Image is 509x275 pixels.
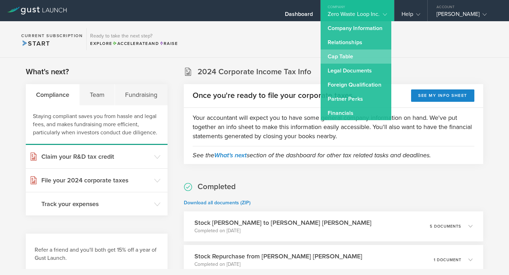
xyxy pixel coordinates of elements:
div: Explore [90,40,178,47]
div: Zero Waste Loop Inc. [328,11,387,21]
h3: Stock Repurchase from [PERSON_NAME] [PERSON_NAME] [194,252,362,261]
span: Start [21,40,50,47]
span: Raise [159,41,178,46]
iframe: Chat Widget [474,241,509,275]
h3: File your 2024 corporate taxes [41,176,151,185]
h2: 2024 Corporate Income Tax Info [198,67,311,77]
h3: Stock [PERSON_NAME] to [PERSON_NAME] [PERSON_NAME] [194,218,371,227]
h3: Ready to take the next step? [90,34,178,39]
div: Help [402,11,420,21]
p: 1 document [434,258,461,262]
span: Accelerate [112,41,148,46]
div: Dashboard [285,11,313,21]
a: Download all documents (ZIP) [184,200,251,206]
div: Staying compliant saves you from hassle and legal fees, and makes fundraising more efficient, par... [26,105,168,145]
div: Ready to take the next step?ExploreAccelerateandRaise [86,28,181,50]
h2: Once you're ready to file your corporate taxes... [193,90,358,101]
div: Compliance [26,84,80,105]
p: Completed on [DATE] [194,227,371,234]
a: What's next [214,151,247,159]
button: See my info sheet [411,89,474,102]
span: and [112,41,159,46]
h3: Claim your R&D tax credit [41,152,151,161]
h2: Current Subscription [21,34,83,38]
p: 5 documents [430,224,461,228]
div: Team [80,84,115,105]
div: Fundraising [115,84,167,105]
h3: Track your expenses [41,199,151,209]
h2: What's next? [26,67,69,77]
em: See the section of the dashboard for other tax related tasks and deadlines. [193,151,431,159]
h3: Refer a friend and you'll both get 15% off a year of Gust Launch. [35,246,159,262]
p: Completed on [DATE] [194,261,362,268]
p: Your accountant will expect you to have some general company information on hand. We've put toget... [193,113,474,141]
div: [PERSON_NAME] [437,11,497,21]
h2: Completed [198,182,236,192]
